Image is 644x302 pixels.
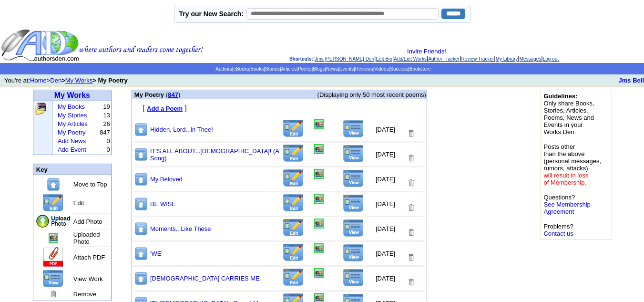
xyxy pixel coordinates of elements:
a: eBooks [233,66,249,72]
font: [DATE] [376,200,395,208]
img: Removes this Title [407,278,415,287]
font: Move to Top [73,181,107,188]
font: [DATE] [376,225,395,232]
a: Jms Bell [619,77,644,84]
img: Add/Remove Photo [314,194,324,204]
font: My Poetry [134,91,164,98]
font: [DATE] [376,275,395,282]
span: ) [178,91,180,98]
img: Add/Remove Photo [314,169,324,179]
font: 19 [103,103,110,110]
img: Add/Remove Photo [314,268,324,278]
font: You're at: > [4,77,128,84]
a: Edit Bio [376,56,392,62]
a: Home [30,77,47,84]
img: Move to top [46,177,61,192]
a: Stories [265,66,280,72]
a: Log out [543,56,559,62]
a: Videos [374,66,388,72]
a: [DEMOGRAPHIC_DATA] CARRIES ME [150,275,260,282]
font: 26 [103,120,110,127]
font: 847 [100,129,110,136]
font: [DATE] [376,126,395,133]
img: header_logo2.gif [1,29,203,62]
img: Add/Remove Photo [314,243,324,253]
img: Removes this Title [407,178,415,187]
font: Only share Books, Stories, Articles, Poems, News and Events in your Works Den. [543,93,594,135]
a: Articles [281,66,296,72]
font: Remove [73,291,96,298]
a: Add News [58,137,86,145]
font: (Displaying only 50 most recent poems) [317,91,426,98]
a: Review Tracker [461,56,494,62]
font: Posts other than the above (personal messages, rumors, attacks) [543,143,601,186]
img: Edit this Title [282,169,305,187]
a: 'WE' [150,250,163,257]
img: Edit this Title [282,194,305,212]
font: Add Photo [73,218,102,225]
img: Edit this Title [282,268,305,287]
img: Removes this Title [407,253,415,262]
img: Add/Remove Photo [314,219,324,229]
font: 0 [107,146,110,153]
font: Uploaded Photo [73,231,100,245]
font: Attach PDF [73,254,105,261]
img: View this Page [42,270,64,288]
font: Key [36,166,48,173]
img: Move to top [134,271,148,286]
font: will result in loss of Membership. [543,172,588,186]
a: Contact us [543,230,573,237]
img: View this Title [343,169,364,187]
b: Guidelines: [543,93,577,100]
font: [DATE] [376,250,395,257]
a: Authors [215,66,232,72]
a: Bookstore [409,66,431,72]
a: My Works [65,77,93,84]
img: Edit this Title [282,219,305,237]
font: [ [143,104,145,112]
img: View this Title [343,145,364,163]
img: Edit this Title [282,119,305,138]
font: Problems? [543,223,573,237]
a: Messages [520,56,542,62]
img: Removes this Title [407,228,415,237]
img: Add/Remove Photo [314,144,324,154]
a: Events [339,66,354,72]
img: View this Title [343,194,364,212]
div: : | | | | | | | [205,48,643,62]
a: My Articles [58,120,88,127]
img: View this Title [343,269,364,287]
a: Books [250,66,264,72]
a: My Beloved [150,176,183,183]
a: My Library [496,56,518,62]
font: Add a Poem [147,105,183,112]
img: View this Title [343,244,364,262]
a: Hidden, Lord...in Thee! [150,126,213,133]
font: [DATE] [376,151,395,158]
a: My Poetry [58,129,86,136]
img: Move to top [134,246,148,261]
img: Move to top [134,147,148,162]
a: Reviews [355,66,373,72]
img: Move to top [134,197,148,211]
img: Add Photo [35,214,72,229]
img: Removes this Title [407,129,415,138]
img: View this Title [343,219,364,237]
font: 0 [107,137,110,145]
a: Blogs [313,66,325,72]
a: 847 [168,91,178,98]
a: My Stories [58,112,87,119]
a: Poetry [298,66,312,72]
a: IT'S ALL ABOUT...[DEMOGRAPHIC_DATA]! (A Song) [150,147,279,162]
a: See Membership Agreement [543,201,590,215]
font: Edit [73,199,84,207]
a: Add/Edit Works [394,56,427,62]
a: My Books [58,103,85,110]
a: Success [390,66,408,72]
b: > [61,77,65,84]
a: Invite Friends! [407,48,446,55]
a: Den [50,77,61,84]
img: Removes this Title [407,154,415,163]
img: Add/Remove Photo [314,119,324,129]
